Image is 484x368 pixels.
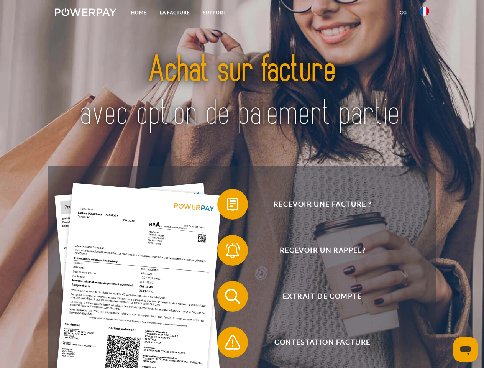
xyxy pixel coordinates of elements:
span: Extrait de compte [228,281,416,312]
img: title-powerpay_fr.svg [73,37,411,147]
a: Support [197,6,233,20]
img: qb_bill.svg [223,195,242,214]
button: Extrait de compte [217,281,417,312]
a: LA FACTURE [153,6,197,20]
button: Contestation Facture [217,327,417,358]
span: Recevoir un rappel? [228,235,416,266]
a: Home [125,6,153,20]
button: Recevoir une facture ? [217,189,417,220]
a: CG [393,6,413,20]
img: fr [420,7,429,16]
button: Recevoir un rappel? [217,235,417,266]
img: qb_search.svg [223,287,242,306]
img: qb_bell.svg [223,241,242,260]
iframe: Bouton de lancement de la fenêtre de messagerie [453,337,478,362]
span: Contestation Facture [228,327,416,358]
img: qb_warning.svg [223,333,242,352]
span: Recevoir une facture ? [228,189,416,220]
img: logo-powerpay-white.svg [55,8,116,16]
